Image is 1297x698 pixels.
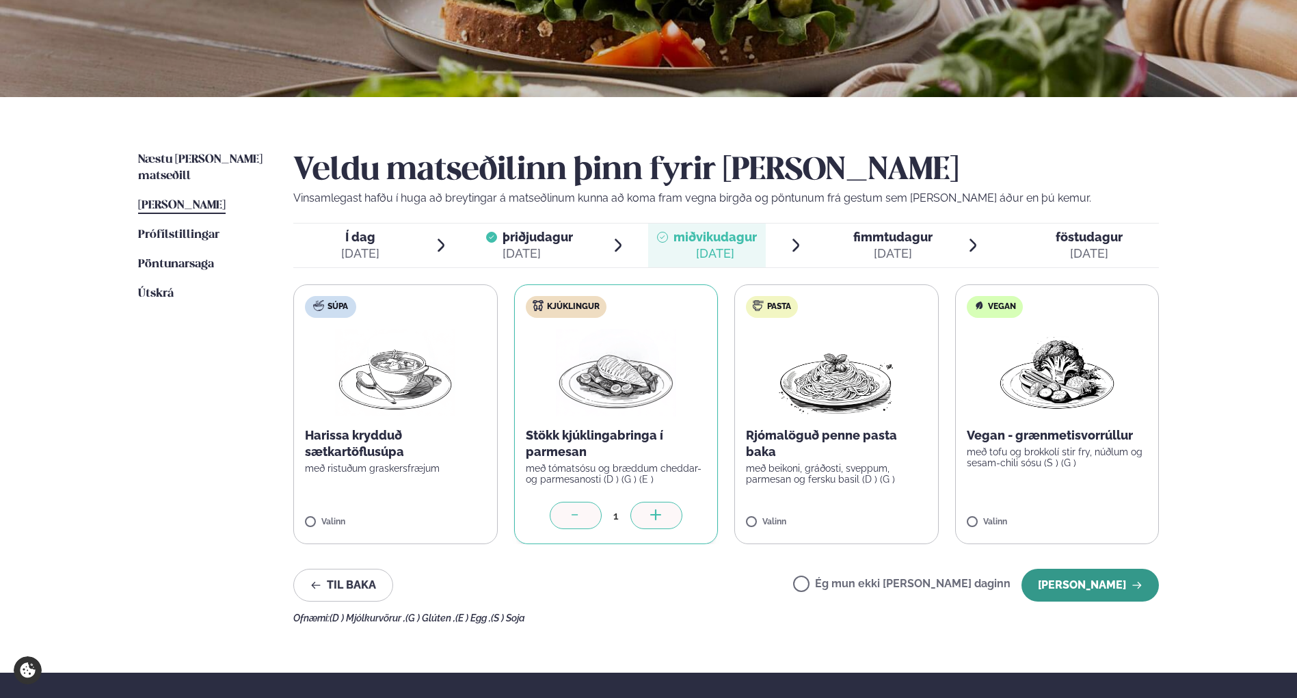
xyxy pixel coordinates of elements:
[503,230,573,244] span: þriðjudagur
[313,300,324,311] img: soup.svg
[547,301,600,312] span: Kjúklingur
[853,230,933,244] span: fimmtudagur
[455,613,491,623] span: (E ) Egg ,
[853,245,933,262] div: [DATE]
[138,152,266,185] a: Næstu [PERSON_NAME] matseðill
[1056,245,1123,262] div: [DATE]
[341,245,379,262] div: [DATE]
[533,300,544,311] img: chicken.svg
[293,152,1159,190] h2: Veldu matseðilinn þinn fyrir [PERSON_NAME]
[138,256,214,273] a: Pöntunarsaga
[341,229,379,245] span: Í dag
[602,508,630,524] div: 1
[673,230,757,244] span: miðvikudagur
[967,427,1148,444] p: Vegan - grænmetisvorrúllur
[335,329,455,416] img: Soup.png
[776,329,896,416] img: Spagetti.png
[967,446,1148,468] p: með tofu og brokkolí stir fry, núðlum og sesam-chili sósu (S ) (G )
[746,427,927,460] p: Rjómalöguð penne pasta baka
[138,200,226,211] span: [PERSON_NAME]
[1056,230,1123,244] span: föstudagur
[526,427,707,460] p: Stökk kjúklingabringa í parmesan
[491,613,525,623] span: (S ) Soja
[503,245,573,262] div: [DATE]
[753,300,764,311] img: pasta.svg
[405,613,455,623] span: (G ) Glúten ,
[327,301,348,312] span: Súpa
[293,569,393,602] button: Til baka
[746,463,927,485] p: með beikoni, gráðosti, sveppum, parmesan og fersku basil (D ) (G )
[138,286,174,302] a: Útskrá
[988,301,1016,312] span: Vegan
[767,301,791,312] span: Pasta
[305,463,486,474] p: með ristuðum graskersfræjum
[305,427,486,460] p: Harissa krydduð sætkartöflusúpa
[138,258,214,270] span: Pöntunarsaga
[138,288,174,299] span: Útskrá
[330,613,405,623] span: (D ) Mjólkurvörur ,
[138,154,263,182] span: Næstu [PERSON_NAME] matseðill
[138,229,219,241] span: Prófílstillingar
[293,190,1159,206] p: Vinsamlegast hafðu í huga að breytingar á matseðlinum kunna að koma fram vegna birgða og pöntunum...
[556,329,676,416] img: Chicken-breast.png
[138,227,219,243] a: Prófílstillingar
[974,300,985,311] img: Vegan.svg
[293,613,1159,623] div: Ofnæmi:
[1021,569,1159,602] button: [PERSON_NAME]
[997,329,1117,416] img: Vegan.png
[138,198,226,214] a: [PERSON_NAME]
[673,245,757,262] div: [DATE]
[526,463,707,485] p: með tómatsósu og bræddum cheddar- og parmesanosti (D ) (G ) (E )
[14,656,42,684] a: Cookie settings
